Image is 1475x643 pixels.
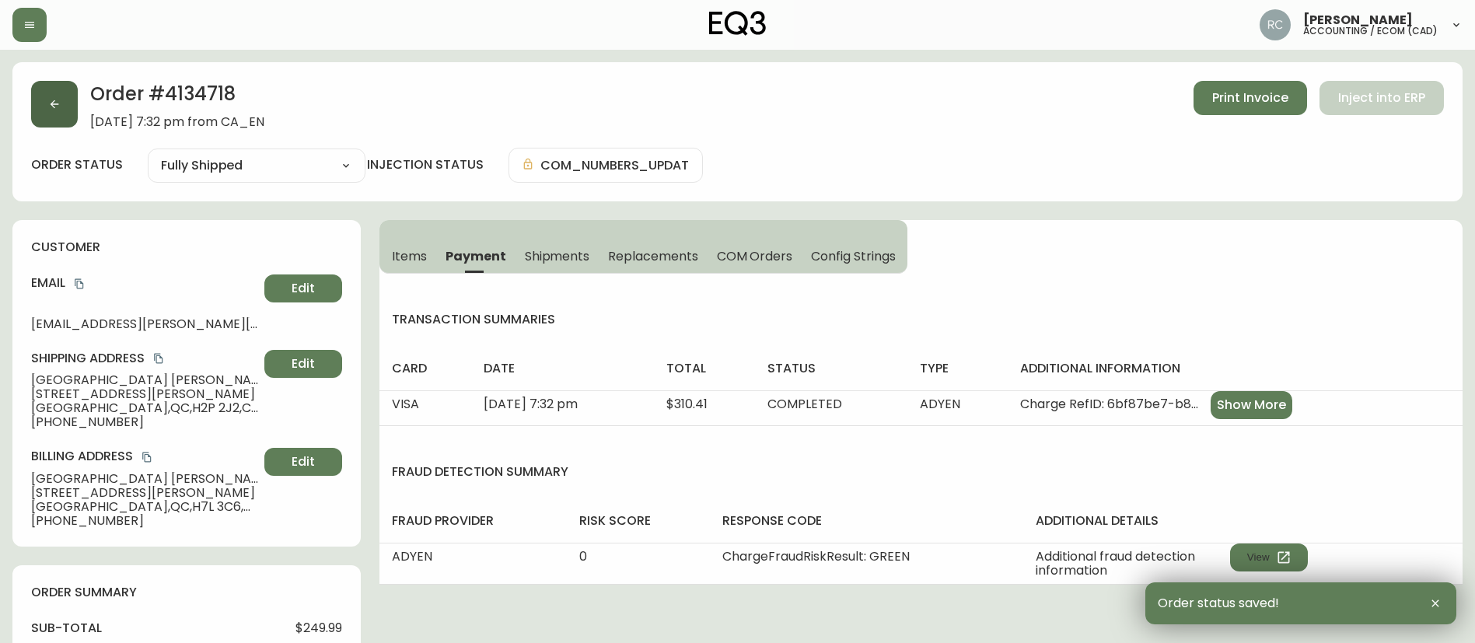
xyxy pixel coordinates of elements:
span: COMPLETED [767,395,842,413]
span: [GEOGRAPHIC_DATA] , QC , H7L 3C6 , CA [31,500,258,514]
img: f4ba4e02bd060be8f1386e3ca455bd0e [1260,9,1291,40]
span: [STREET_ADDRESS][PERSON_NAME] [31,387,258,401]
h4: fraud detection summary [379,463,1463,481]
span: Config Strings [811,248,895,264]
button: Print Invoice [1194,81,1307,115]
h4: risk score [579,512,697,529]
span: Payment [446,248,506,264]
h4: total [666,360,743,377]
h2: Order # 4134718 [90,81,264,115]
h4: card [392,360,459,377]
span: [GEOGRAPHIC_DATA] [PERSON_NAME] [31,472,258,486]
img: logo [709,11,767,36]
button: Edit [264,448,342,476]
span: Additional fraud detection information [1036,550,1230,578]
span: [DATE] 7:32 pm [484,395,578,413]
h4: additional information [1020,360,1450,377]
h4: Email [31,274,258,292]
span: $310.41 [666,395,708,413]
span: $249.99 [295,621,342,635]
span: Print Invoice [1212,89,1288,107]
span: [PERSON_NAME] [1303,14,1413,26]
span: [PHONE_NUMBER] [31,514,258,528]
span: [DATE] 7:32 pm from CA_EN [90,115,264,129]
span: ADYEN [392,547,432,565]
h4: response code [722,512,1012,529]
span: Order status saved! [1158,596,1279,610]
span: [GEOGRAPHIC_DATA] , QC , H2P 2J2 , CA [31,401,258,415]
h4: transaction summaries [379,311,1463,328]
button: copy [151,351,166,366]
h4: Billing Address [31,448,258,465]
span: [EMAIL_ADDRESS][PERSON_NAME][DOMAIN_NAME] [31,317,258,331]
h5: accounting / ecom (cad) [1303,26,1438,36]
h4: date [484,360,641,377]
h4: order summary [31,584,342,601]
span: COM Orders [717,248,793,264]
button: Edit [264,274,342,302]
h4: injection status [367,156,484,173]
h4: type [920,360,995,377]
button: copy [139,449,155,465]
h4: customer [31,239,342,256]
h4: Shipping Address [31,350,258,367]
label: order status [31,156,123,173]
button: Show More [1211,391,1292,419]
span: [STREET_ADDRESS][PERSON_NAME] [31,486,258,500]
span: Shipments [525,248,590,264]
span: Edit [292,280,315,297]
h4: fraud provider [392,512,554,529]
button: copy [72,276,87,292]
h4: additional details [1036,512,1450,529]
span: ChargeFraudRiskResult: GREEN [722,547,910,565]
span: Show More [1217,397,1286,414]
span: Replacements [608,248,697,264]
h4: sub-total [31,620,102,637]
span: Items [392,248,427,264]
span: [PHONE_NUMBER] [31,415,258,429]
span: 0 [579,547,587,565]
span: ADYEN [920,395,960,413]
h4: status [767,360,895,377]
span: VISA [392,395,419,413]
span: [GEOGRAPHIC_DATA] [PERSON_NAME] [31,373,258,387]
span: Edit [292,355,315,372]
span: Charge RefID: 6bf87be7-b8ba-484e-9bad-5c73ece1c896 [1020,397,1204,411]
span: Edit [292,453,315,470]
button: Edit [264,350,342,378]
button: View [1230,543,1308,571]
